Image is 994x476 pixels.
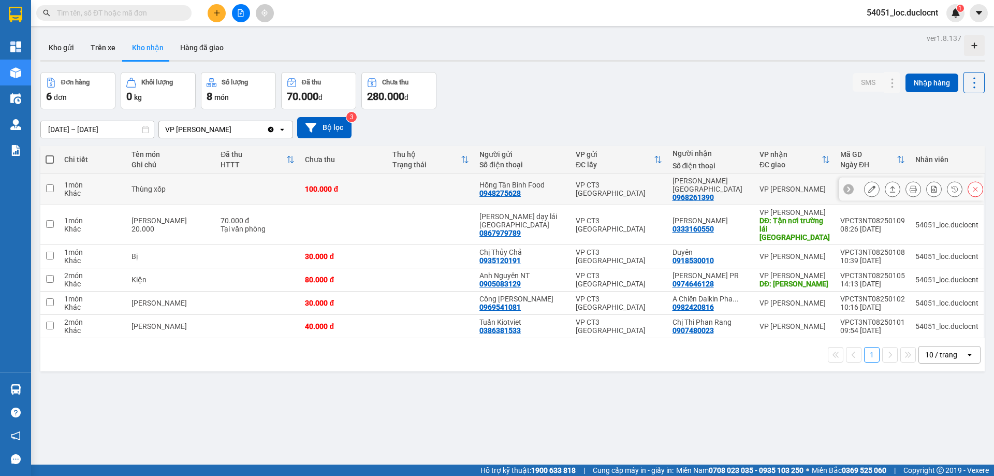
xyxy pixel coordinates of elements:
[10,41,21,52] img: dashboard-icon
[64,271,121,280] div: 2 món
[131,217,210,225] div: Hồ Sơ
[479,181,565,189] div: Hồng Tân Bình Food
[54,93,67,102] span: đơn
[318,93,323,102] span: đ
[64,303,121,311] div: Khác
[479,326,521,335] div: 0386381533
[842,466,886,474] strong: 0369 525 060
[593,465,674,476] span: Cung cấp máy in - giấy in:
[9,7,22,22] img: logo-vxr
[214,93,229,102] span: món
[131,252,210,261] div: Bị
[853,73,884,92] button: SMS
[840,256,905,265] div: 10:39 [DATE]
[221,225,295,233] div: Tại văn phòng
[131,225,210,233] div: 20.000
[256,4,274,22] button: aim
[864,181,880,197] div: Sửa đơn hàng
[131,185,210,193] div: Thùng xốp
[367,90,404,103] span: 280.000
[207,90,212,103] span: 8
[937,467,944,474] span: copyright
[64,225,121,233] div: Khác
[915,322,978,330] div: 54051_loc.duclocnt
[479,161,565,169] div: Số điện thoại
[82,35,124,60] button: Trên xe
[221,150,286,158] div: Đã thu
[864,347,880,363] button: 1
[126,90,132,103] span: 0
[576,181,662,197] div: VP CT3 [GEOGRAPHIC_DATA]
[208,4,226,22] button: plus
[709,466,803,474] strong: 0708 023 035 - 0935 103 250
[673,256,714,265] div: 0918530010
[278,125,286,134] svg: open
[64,189,121,197] div: Khác
[131,322,210,330] div: Món
[392,161,461,169] div: Trạng thái
[925,350,957,360] div: 10 / trang
[835,146,910,174] th: Toggle SortBy
[576,161,653,169] div: ĐC lấy
[759,322,830,330] div: VP [PERSON_NAME]
[479,303,521,311] div: 0969541081
[759,271,830,280] div: VP [PERSON_NAME]
[840,326,905,335] div: 09:54 [DATE]
[4,26,84,46] strong: Gửi:
[61,79,90,86] div: Đơn hàng
[64,280,121,288] div: Khác
[840,271,905,280] div: VPCT3NT08250105
[951,8,960,18] img: icon-new-feature
[267,125,275,134] svg: Clear value
[302,79,321,86] div: Đã thu
[215,146,300,174] th: Toggle SortBy
[11,454,21,464] span: message
[673,295,749,303] div: A Chiến Daikin Phan Rang
[673,318,749,326] div: Chị Thi Phan Rang
[141,79,173,86] div: Khối lượng
[64,181,121,189] div: 1 món
[392,150,461,158] div: Thu hộ
[759,252,830,261] div: VP [PERSON_NAME]
[583,465,585,476] span: |
[305,299,382,307] div: 30.000 đ
[287,90,318,103] span: 70.000
[480,465,576,476] span: Hỗ trợ kỹ thuật:
[40,72,115,109] button: Đơn hàng6đơn
[11,408,21,417] span: question-circle
[43,6,128,20] strong: Nhà xe Đức lộc
[479,248,565,256] div: Chị Thủy Chả
[812,465,886,476] span: Miền Bắc
[759,185,830,193] div: VP [PERSON_NAME]
[131,276,210,284] div: Kiện
[64,248,121,256] div: 1 món
[673,193,714,201] div: 0968261390
[221,161,286,169] div: HTTT
[576,248,662,265] div: VP CT3 [GEOGRAPHIC_DATA]
[970,4,988,22] button: caret-down
[43,9,50,17] span: search
[261,9,268,17] span: aim
[576,217,662,233] div: VP CT3 [GEOGRAPHIC_DATA]
[305,276,382,284] div: 80.000 đ
[576,318,662,335] div: VP CT3 [GEOGRAPHIC_DATA]
[858,6,946,19] span: 54051_loc.duclocnt
[479,271,565,280] div: Anh Nguyên NT
[10,67,21,78] img: warehouse-icon
[673,149,749,157] div: Người nhận
[46,90,52,103] span: 6
[64,326,121,335] div: Khác
[134,93,142,102] span: kg
[759,150,822,158] div: VP nhận
[11,431,21,441] span: notification
[404,93,408,102] span: đ
[759,208,830,217] div: VP [PERSON_NAME]
[222,79,248,86] div: Số lượng
[733,295,739,303] span: ...
[479,212,565,229] div: Anh Minh dạy lái Nha Trang
[41,121,154,138] input: Select a date range.
[88,46,168,66] span: Tận nơi trường lái [GEOGRAPHIC_DATA]
[361,72,436,109] button: Chưa thu280.000đ
[479,256,521,265] div: 0935120191
[676,465,803,476] span: Miền Nam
